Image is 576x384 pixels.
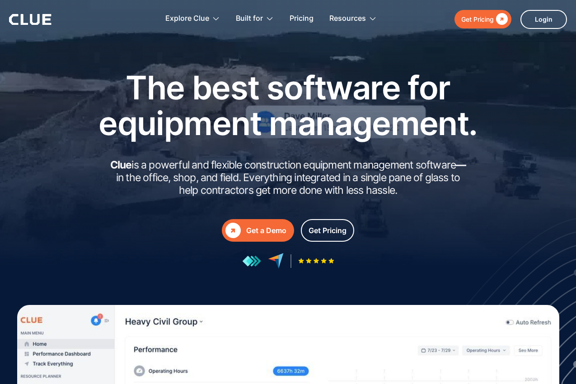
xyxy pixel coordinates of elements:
[242,255,261,267] img: reviews at getapp
[110,159,132,171] strong: Clue
[454,10,511,28] a: Get Pricing
[225,223,241,238] div: 
[268,253,284,269] img: reviews at capterra
[494,14,508,25] div: 
[290,5,314,33] a: Pricing
[456,159,466,171] strong: —
[85,70,492,141] h1: The best software for equipment management.
[298,258,334,264] img: Five-star rating icon
[520,10,567,29] a: Login
[246,225,286,236] div: Get a Demo
[309,225,347,236] div: Get Pricing
[329,5,366,33] div: Resources
[236,5,263,33] div: Built for
[461,14,494,25] div: Get Pricing
[108,159,469,197] h2: is a powerful and flexible construction equipment management software in the office, shop, and fi...
[301,219,354,242] a: Get Pricing
[222,219,294,242] a: Get a Demo
[165,5,209,33] div: Explore Clue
